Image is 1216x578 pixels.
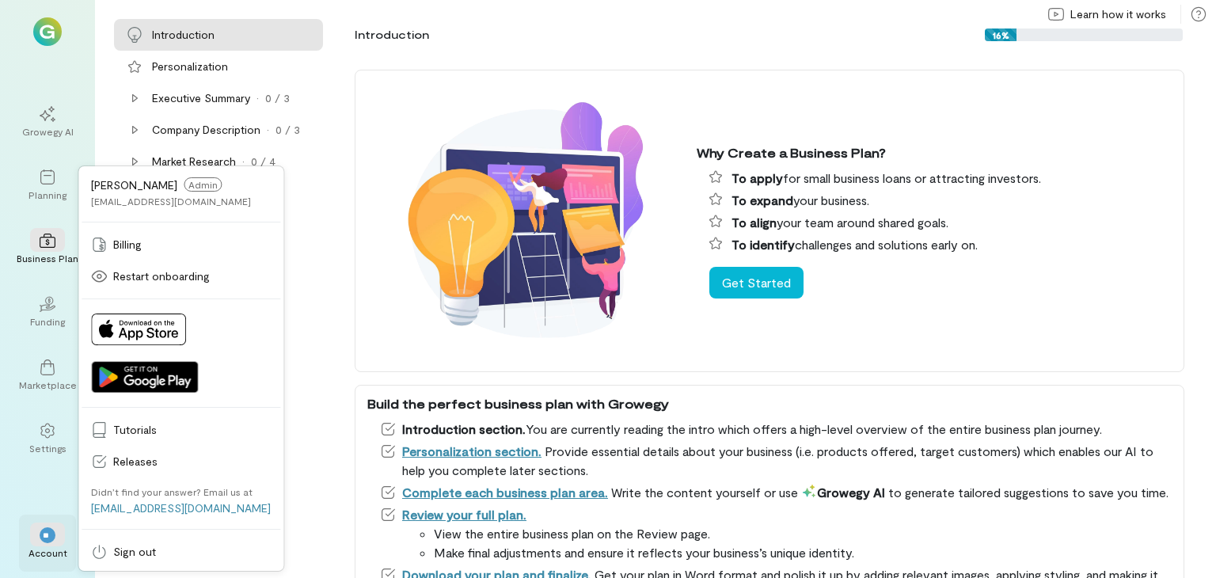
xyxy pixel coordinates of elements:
[19,347,76,404] a: Marketplace
[801,485,885,500] span: Growegy AI
[91,195,251,207] div: [EMAIL_ADDRESS][DOMAIN_NAME]
[113,268,271,284] span: Restart onboarding
[17,252,78,264] div: Business Plan
[19,378,77,391] div: Marketplace
[91,361,198,393] img: Get it on Google Play
[19,157,76,214] a: Planning
[91,485,253,498] div: Didn’t find your answer? Email us at
[367,79,684,363] img: Why create a business plan
[152,27,215,43] div: Introduction
[91,501,271,515] a: [EMAIL_ADDRESS][DOMAIN_NAME]
[184,177,222,192] span: Admin
[82,229,280,260] a: Billing
[709,213,1172,232] li: your team around shared goals.
[1070,6,1166,22] span: Learn how it works
[91,178,177,192] span: [PERSON_NAME]
[113,454,271,470] span: Releases
[242,154,245,169] div: ·
[82,414,280,446] a: Tutorials
[697,143,1172,162] div: Why Create a Business Plan?
[380,420,1172,439] li: You are currently reading the intro which offers a high-level overview of the entire business pla...
[82,536,280,568] a: Sign out
[251,154,275,169] div: 0 / 4
[113,237,271,253] span: Billing
[434,524,1172,543] li: View the entire business plan on the Review page.
[709,235,1172,254] li: challenges and solutions early on.
[731,192,793,207] span: To expand
[709,267,804,299] button: Get Started
[152,59,228,74] div: Personalization
[380,483,1172,502] li: Write the content yourself or use to generate tailored suggestions to save you time.
[402,421,526,436] span: Introduction section.
[275,122,300,138] div: 0 / 3
[22,125,74,138] div: Growegy AI
[152,90,250,106] div: Executive Summary
[731,237,795,252] span: To identify
[82,446,280,477] a: Releases
[267,122,269,138] div: ·
[256,90,259,106] div: ·
[152,154,236,169] div: Market Research
[355,27,429,43] div: Introduction
[30,315,65,328] div: Funding
[265,90,290,106] div: 0 / 3
[19,283,76,340] a: Funding
[19,410,76,467] a: Settings
[731,215,777,230] span: To align
[28,188,66,201] div: Planning
[709,169,1172,188] li: for small business loans or attracting investors.
[113,422,271,438] span: Tutorials
[19,220,76,277] a: Business Plan
[731,170,783,185] span: To apply
[28,546,67,559] div: Account
[113,544,271,560] span: Sign out
[29,442,66,454] div: Settings
[402,507,526,522] a: Review your full plan.
[367,394,1172,413] div: Build the perfect business plan with Growegy
[152,122,260,138] div: Company Description
[402,485,608,500] a: Complete each business plan area.
[709,191,1172,210] li: your business.
[82,260,280,292] a: Restart onboarding
[402,443,541,458] a: Personalization section.
[19,93,76,150] a: Growegy AI
[434,543,1172,562] li: Make final adjustments and ensure it reflects your business’s unique identity.
[380,442,1172,480] li: Provide essential details about your business (i.e. products offered, target customers) which ena...
[91,314,186,345] img: Download on App Store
